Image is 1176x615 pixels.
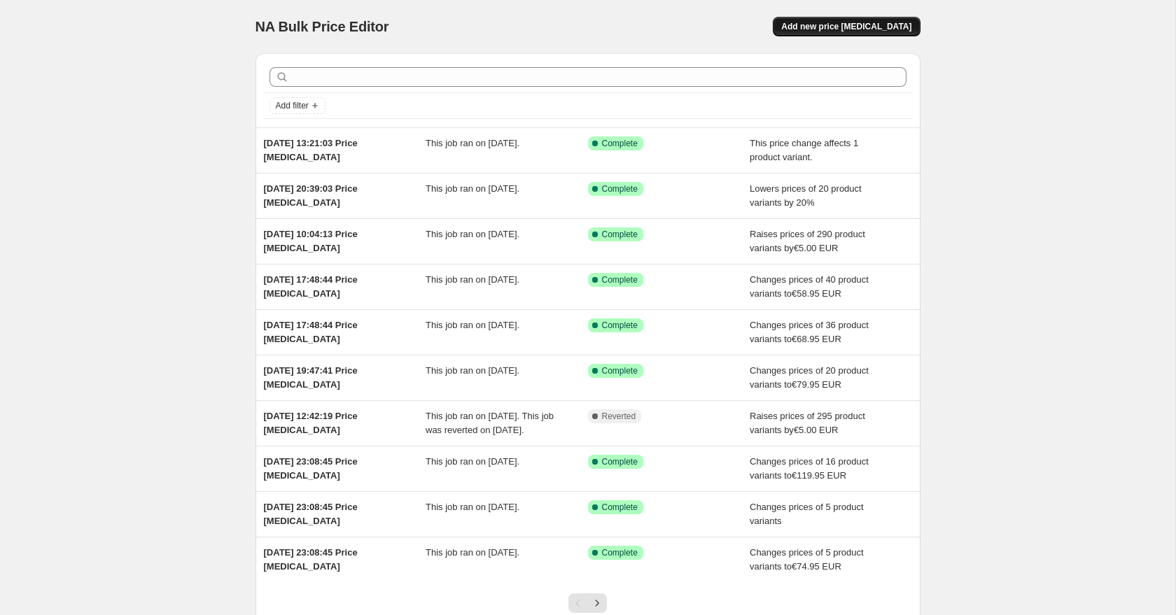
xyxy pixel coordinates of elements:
[426,138,519,148] span: This job ran on [DATE].
[426,320,519,330] span: This job ran on [DATE].
[750,183,862,208] span: Lowers prices of 20 product variants by 20%
[750,229,865,253] span: Raises prices of 290 product variants by
[750,274,869,299] span: Changes prices of 40 product variants to
[426,502,519,512] span: This job ran on [DATE].
[264,547,358,572] span: [DATE] 23:08:45 Price [MEDICAL_DATA]
[426,274,519,285] span: This job ran on [DATE].
[264,365,358,390] span: [DATE] 19:47:41 Price [MEDICAL_DATA]
[602,411,636,422] span: Reverted
[773,17,920,36] button: Add new price [MEDICAL_DATA]
[794,425,839,435] span: €5.00 EUR
[781,21,911,32] span: Add new price [MEDICAL_DATA]
[792,334,841,344] span: €68.95 EUR
[568,593,607,613] nav: Pagination
[750,320,869,344] span: Changes prices of 36 product variants to
[750,411,865,435] span: Raises prices of 295 product variants by
[426,365,519,376] span: This job ran on [DATE].
[750,502,864,526] span: Changes prices of 5 product variants
[426,547,519,558] span: This job ran on [DATE].
[792,470,846,481] span: €119.95 EUR
[794,243,839,253] span: €5.00 EUR
[264,183,358,208] span: [DATE] 20:39:03 Price [MEDICAL_DATA]
[750,365,869,390] span: Changes prices of 20 product variants to
[792,379,841,390] span: €79.95 EUR
[264,411,358,435] span: [DATE] 12:42:19 Price [MEDICAL_DATA]
[269,97,325,114] button: Add filter
[602,183,638,195] span: Complete
[426,456,519,467] span: This job ran on [DATE].
[602,502,638,513] span: Complete
[602,229,638,240] span: Complete
[750,547,864,572] span: Changes prices of 5 product variants to
[255,19,389,34] span: NA Bulk Price Editor
[587,593,607,613] button: Next
[750,456,869,481] span: Changes prices of 16 product variants to
[264,320,358,344] span: [DATE] 17:48:44 Price [MEDICAL_DATA]
[792,561,841,572] span: €74.95 EUR
[264,456,358,481] span: [DATE] 23:08:45 Price [MEDICAL_DATA]
[602,274,638,285] span: Complete
[602,547,638,558] span: Complete
[792,288,841,299] span: €58.95 EUR
[602,138,638,149] span: Complete
[602,320,638,331] span: Complete
[602,456,638,467] span: Complete
[276,100,309,111] span: Add filter
[264,502,358,526] span: [DATE] 23:08:45 Price [MEDICAL_DATA]
[426,229,519,239] span: This job ran on [DATE].
[426,411,554,435] span: This job ran on [DATE]. This job was reverted on [DATE].
[602,365,638,376] span: Complete
[264,274,358,299] span: [DATE] 17:48:44 Price [MEDICAL_DATA]
[750,138,858,162] span: This price change affects 1 product variant.
[264,138,358,162] span: [DATE] 13:21:03 Price [MEDICAL_DATA]
[264,229,358,253] span: [DATE] 10:04:13 Price [MEDICAL_DATA]
[426,183,519,194] span: This job ran on [DATE].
